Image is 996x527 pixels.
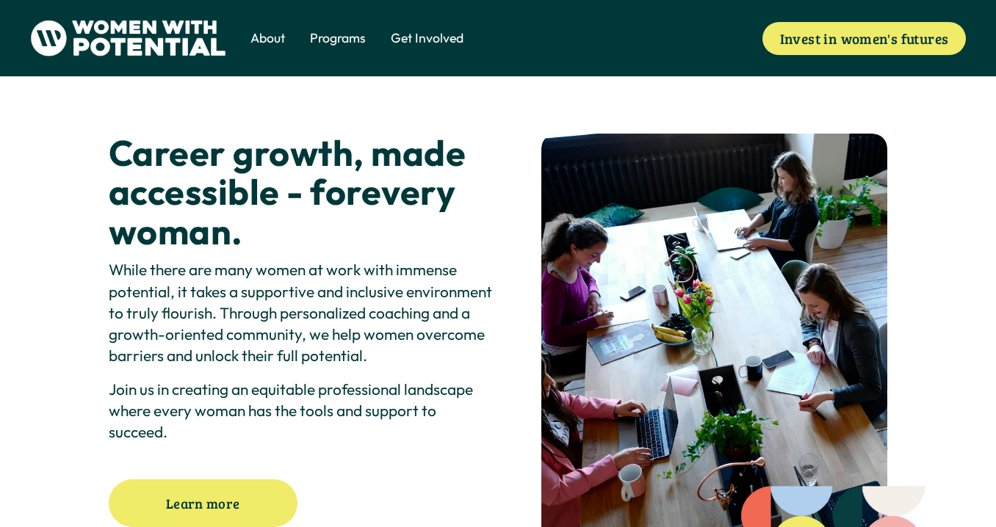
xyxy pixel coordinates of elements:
a: folder dropdown [310,28,366,48]
strong: every woman. [109,169,463,254]
span: About [250,29,285,48]
strong: Career growth [109,130,353,175]
strong: , made accessible - for [109,130,473,215]
span: Get Involved [391,29,463,48]
a: Invest in women's futures [762,22,967,55]
a: folder dropdown [250,28,285,48]
img: Women With Potential [30,20,226,57]
p: While there are many women at work with immense potential, it takes a supportive and inclusive en... [109,259,494,366]
span: Programs [310,29,366,48]
a: folder dropdown [391,28,463,48]
p: Join us in creating an equitable professional landscape where every woman has the tools and suppo... [109,379,494,443]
